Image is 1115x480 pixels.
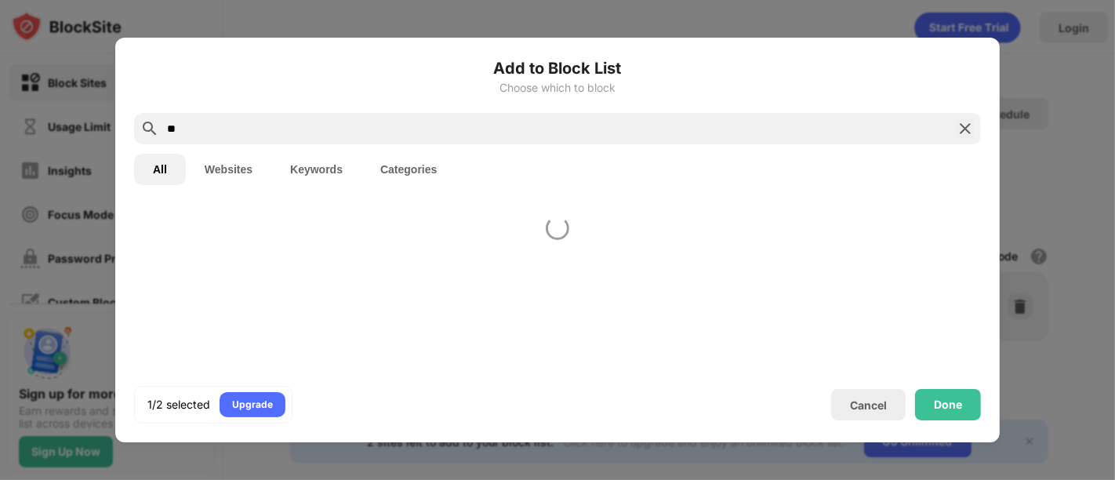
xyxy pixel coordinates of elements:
button: All [134,154,186,185]
img: search-close [956,119,975,138]
div: Done [934,398,962,411]
img: search.svg [140,119,159,138]
div: Upgrade [232,397,273,413]
div: Choose which to block [134,82,981,94]
div: 1/2 selected [147,397,210,413]
button: Categories [361,154,456,185]
button: Keywords [271,154,361,185]
div: Cancel [850,398,887,412]
h6: Add to Block List [134,56,981,80]
button: Websites [186,154,271,185]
